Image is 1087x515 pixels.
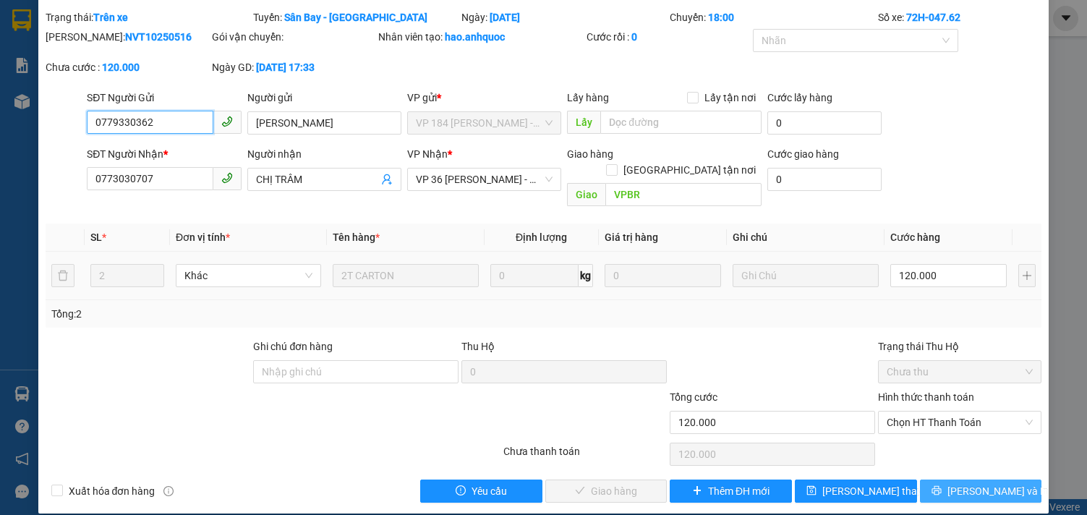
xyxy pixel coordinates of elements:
button: plusThêm ĐH mới [670,480,792,503]
span: Giao hàng [567,148,613,160]
span: kg [579,264,593,287]
div: Số xe: [877,9,1043,25]
button: delete [51,264,74,287]
span: VP Nhận [407,148,448,160]
div: Tuyến: [252,9,460,25]
b: 120.000 [102,61,140,73]
span: Tổng cước [670,391,717,403]
div: 0347284567 [12,82,128,102]
span: Lấy tận nơi [699,90,762,106]
span: save [806,485,817,497]
button: save[PERSON_NAME] thay đổi [795,480,917,503]
span: phone [221,116,233,127]
span: VP 36 Lê Thành Duy - Bà Rịa [416,169,553,190]
span: Khác [184,265,312,286]
span: Thêm ĐH mới [708,483,770,499]
b: 18:00 [708,12,734,23]
div: Người gửi [247,90,401,106]
input: Ghi chú đơn hàng [253,360,459,383]
input: VD: Bàn, Ghế [333,264,478,287]
span: VP 184 Nguyễn Văn Trỗi - HCM [416,112,553,134]
span: plus [692,485,702,497]
span: printer [932,485,942,497]
span: Xuất hóa đơn hàng [63,483,161,499]
div: Trạng thái Thu Hộ [878,339,1041,354]
b: [DATE] [490,12,520,23]
div: VP 18 [PERSON_NAME][GEOGRAPHIC_DATA] - [GEOGRAPHIC_DATA] [138,12,285,99]
div: Tổng: 2 [51,306,421,322]
div: VP 36 [PERSON_NAME] - Bà Rịa [12,12,128,64]
span: Nhận: [138,14,173,29]
span: Yêu cầu [472,483,507,499]
button: checkGiao hàng [545,480,668,503]
b: [DATE] 17:33 [256,61,315,73]
span: Định lượng [516,231,567,243]
div: SĐT Người Gửi [87,90,241,106]
input: Dọc đường [600,111,762,134]
span: [GEOGRAPHIC_DATA] tận nơi [618,162,762,178]
b: Sân Bay - [GEOGRAPHIC_DATA] [284,12,427,23]
b: NVT10250516 [125,31,192,43]
span: SL [90,231,102,243]
span: Đơn vị tính [176,231,230,243]
span: user-add [381,174,393,185]
b: hao.anhquoc [445,31,505,43]
label: Cước lấy hàng [767,92,832,103]
span: Lấy hàng [567,92,609,103]
button: exclamation-circleYêu cầu [420,480,542,503]
div: ANH HIẾU [12,64,128,82]
div: Chưa cước : [46,59,209,75]
button: printer[PERSON_NAME] và In [920,480,1042,503]
span: Gửi: [12,14,35,29]
th: Ghi chú [727,224,884,252]
label: Cước giao hàng [767,148,839,160]
input: Cước giao hàng [767,168,882,191]
b: Trên xe [93,12,128,23]
div: SĐT Người Nhận [87,146,241,162]
div: Chưa thanh toán [502,443,668,469]
div: Gói vận chuyển: [212,29,375,45]
label: Hình thức thanh toán [878,391,974,403]
div: Người nhận [247,146,401,162]
input: Ghi Chú [733,264,878,287]
label: Ghi chú đơn hàng [253,341,333,352]
span: info-circle [163,486,174,496]
b: 0 [631,31,637,43]
span: Thu Hộ [461,341,495,352]
b: 72H-047.62 [906,12,960,23]
span: Lấy [567,111,600,134]
div: Chuyến: [668,9,877,25]
input: Cước lấy hàng [767,111,882,135]
div: Trạng thái: [44,9,252,25]
div: Ngày GD: [212,59,375,75]
div: Nhân viên tạo: [378,29,584,45]
span: Giá trị hàng [605,231,658,243]
input: 0 [605,264,722,287]
div: Cước rồi : [587,29,750,45]
button: plus [1018,264,1036,287]
span: exclamation-circle [456,485,466,497]
div: VP gửi [407,90,561,106]
span: Cước hàng [890,231,940,243]
div: [PERSON_NAME]: [46,29,209,45]
span: phone [221,172,233,184]
span: [PERSON_NAME] và In [947,483,1049,499]
span: Giao [567,183,605,206]
span: Tên hàng [333,231,380,243]
input: Dọc đường [605,183,762,206]
div: Ngày: [460,9,668,25]
span: Chọn HT Thanh Toán [887,412,1033,433]
span: [PERSON_NAME] thay đổi [822,483,938,499]
div: ANH HIẾU [138,99,285,116]
span: Chưa thu [887,361,1033,383]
